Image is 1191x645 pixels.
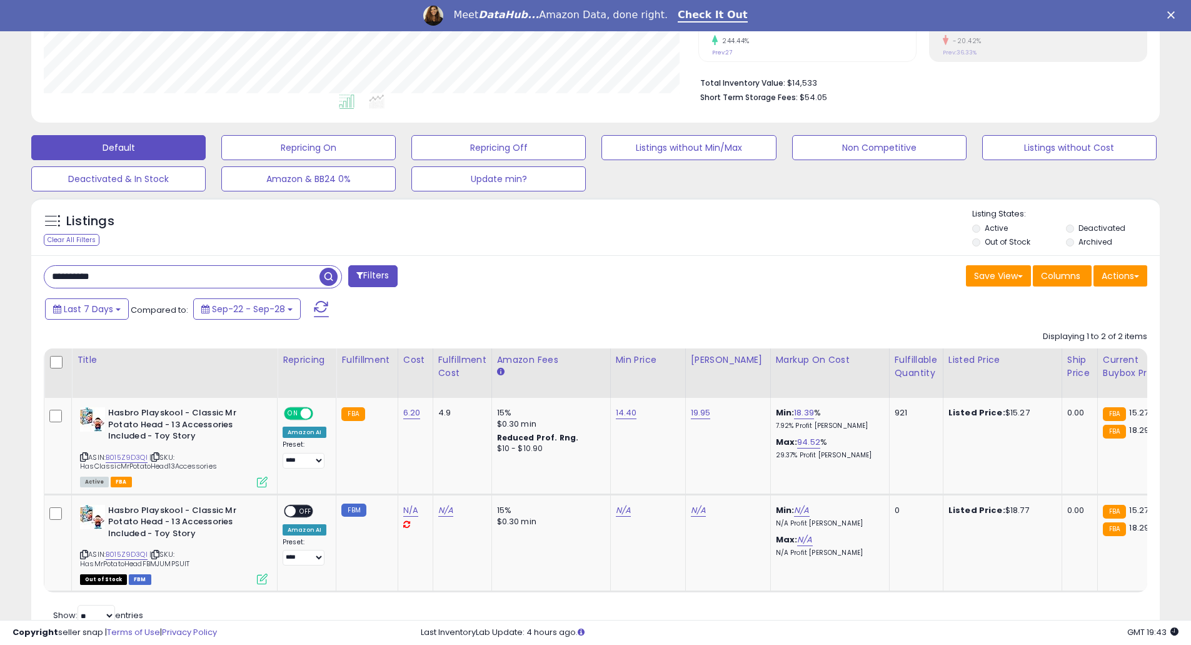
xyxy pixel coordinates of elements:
[1041,270,1080,282] span: Columns
[80,407,268,486] div: ASIN:
[129,574,151,585] span: FBM
[212,303,285,315] span: Sep-22 - Sep-28
[616,504,631,517] a: N/A
[712,49,732,56] small: Prev: 27
[283,538,326,566] div: Preset:
[403,407,421,419] a: 6.20
[45,298,129,320] button: Last 7 Days
[497,516,601,527] div: $0.30 min
[108,407,260,445] b: Hasbro Playskool - Classic Mr Potato Head - 13 Accessories Included - Toy Story
[1129,522,1149,534] span: 18.29
[111,477,132,487] span: FBA
[1078,223,1125,233] label: Deactivated
[438,407,482,419] div: 4.9
[797,534,812,546] a: N/A
[972,208,1160,220] p: Listing States:
[403,353,428,367] div: Cost
[1167,11,1180,19] div: Close
[776,353,884,367] div: Markup on Cost
[948,505,1052,516] div: $18.77
[162,626,217,638] a: Privacy Policy
[80,477,109,487] span: All listings currently available for purchase on Amazon
[283,427,326,438] div: Amazon AI
[678,9,748,23] a: Check It Out
[497,407,601,419] div: 15%
[438,353,486,380] div: Fulfillment Cost
[77,353,272,367] div: Title
[794,504,809,517] a: N/A
[221,135,396,160] button: Repricing On
[497,444,601,454] div: $10 - $10.90
[497,353,605,367] div: Amazon Fees
[478,9,539,21] i: DataHub...
[497,419,601,430] div: $0.30 min
[421,627,1178,639] div: Last InventoryLab Update: 4 hours ago.
[797,436,820,449] a: 94.52
[800,91,827,103] span: $54.05
[1078,236,1112,247] label: Archived
[776,519,880,528] p: N/A Profit [PERSON_NAME]
[616,353,680,367] div: Min Price
[1127,626,1178,638] span: 2025-10-6 19:43 GMT
[108,505,260,543] b: Hasbro Playskool - Classic Mr Potato Head - 13 Accessories Included - Toy Story
[776,549,880,557] p: N/A Profit [PERSON_NAME]
[1103,522,1126,536] small: FBA
[283,440,326,469] div: Preset:
[776,504,795,516] b: Min:
[13,627,217,639] div: seller snap | |
[31,135,206,160] button: Default
[283,353,331,367] div: Repricing
[13,626,58,638] strong: Copyright
[296,505,316,516] span: OFF
[1103,505,1126,519] small: FBA
[948,504,1005,516] b: Listed Price:
[1103,407,1126,421] small: FBA
[776,534,798,546] b: Max:
[80,549,189,568] span: | SKU: HasMrPotatoHeadFBMJUMPSUIT
[193,298,301,320] button: Sep-22 - Sep-28
[66,213,114,230] h5: Listings
[221,166,396,191] button: Amazon & BB24 0%
[776,451,880,460] p: 29.37% Profit [PERSON_NAME]
[411,135,586,160] button: Repricing Off
[718,36,750,46] small: 244.44%
[792,135,967,160] button: Non Competitive
[948,407,1005,419] b: Listed Price:
[497,505,601,516] div: 15%
[691,407,711,419] a: 19.95
[943,49,977,56] small: Prev: 36.33%
[341,504,366,517] small: FBM
[497,367,505,378] small: Amazon Fees.
[966,265,1031,287] button: Save View
[601,135,776,160] button: Listings without Min/Max
[403,504,418,517] a: N/A
[1093,265,1147,287] button: Actions
[341,407,364,421] small: FBA
[497,432,579,443] b: Reduced Prof. Rng.
[453,9,668,21] div: Meet Amazon Data, done right.
[982,135,1157,160] button: Listings without Cost
[423,6,443,26] img: Profile image for Georgie
[691,504,706,517] a: N/A
[1067,407,1088,419] div: 0.00
[700,74,1138,89] li: $14,533
[80,574,127,585] span: All listings that are currently out of stock and unavailable for purchase on Amazon
[985,236,1030,247] label: Out of Stock
[285,409,301,419] span: ON
[283,524,326,536] div: Amazon AI
[616,407,637,419] a: 14.40
[700,78,785,88] b: Total Inventory Value:
[1129,424,1149,436] span: 18.29
[80,505,105,529] img: 41owoi81QlL._SL40_.jpg
[1067,505,1088,516] div: 0.00
[106,452,148,463] a: B015Z9D3QI
[794,407,814,419] a: 18.39
[311,409,331,419] span: OFF
[776,407,880,430] div: %
[1129,504,1148,516] span: 15.27
[776,407,795,419] b: Min:
[776,422,880,430] p: 7.92% Profit [PERSON_NAME]
[895,407,933,419] div: 921
[1129,407,1148,419] span: 15.27
[776,437,880,460] div: %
